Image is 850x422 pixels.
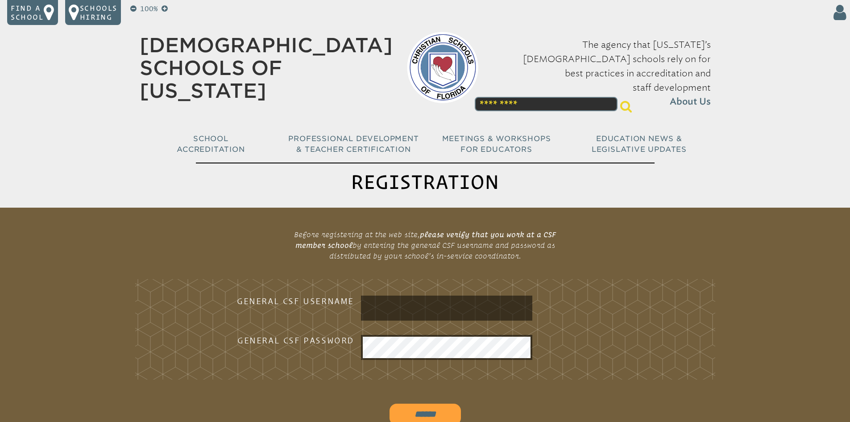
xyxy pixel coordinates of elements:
p: Find a school [11,4,44,21]
span: About Us [670,95,711,109]
span: Education News & Legislative Updates [592,134,687,154]
p: Schools Hiring [80,4,117,21]
span: Meetings & Workshops for Educators [442,134,551,154]
img: csf-logo-web-colors.png [407,32,478,103]
h1: Registration [196,163,655,201]
p: Before registering at the web site, by entering the general CSF username and password as distribu... [279,226,572,265]
a: [DEMOGRAPHIC_DATA] Schools of [US_STATE] [140,33,393,102]
span: School Accreditation [177,134,245,154]
span: Professional Development & Teacher Certification [288,134,419,154]
h3: General CSF Username [211,296,354,306]
p: 100% [138,4,160,14]
p: The agency that [US_STATE]’s [DEMOGRAPHIC_DATA] schools rely on for best practices in accreditati... [493,38,711,109]
b: please verify that you work at a CSF member school [295,230,556,249]
h3: General CSF Password [211,335,354,346]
